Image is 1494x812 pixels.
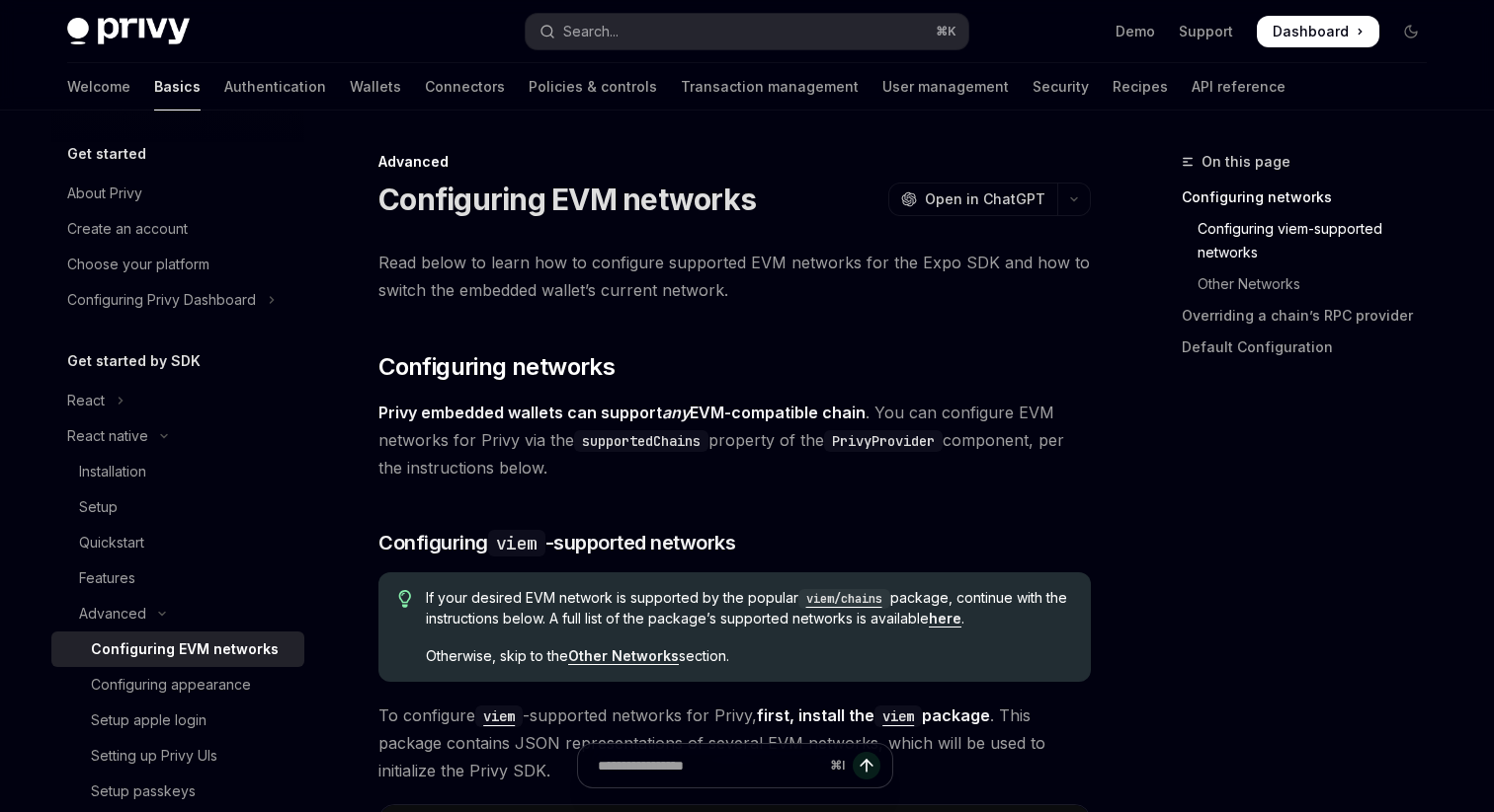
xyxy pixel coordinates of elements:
[91,744,217,768] div: Setting up Privy UIs
[526,14,968,49] button: Open search
[1182,300,1443,332] a: Overriding a chain’s RPC provider
[51,667,304,702] a: Configuring appearance
[378,399,1091,481] span: . You can configure EVM networks for Privy via the property of the component, per the instruction...
[1257,16,1379,47] a: Dashboard
[79,602,146,626] div: Advanced
[51,489,304,525] a: Setup
[929,610,961,627] a: here
[475,705,523,725] a: viem
[79,566,135,590] div: Features
[51,383,304,418] button: Toggle React section
[67,253,209,276] div: Choose your platform
[874,705,922,727] code: viem
[662,403,690,422] em: any
[426,646,1071,666] span: Otherwise, skip to the section.
[378,152,1091,172] div: Advanced
[1033,63,1089,111] a: Security
[425,63,505,111] a: Connectors
[568,647,679,664] strong: Other Networks
[154,63,201,111] a: Basics
[378,182,756,217] h1: Configuring EVM networks
[888,183,1057,216] button: Open in ChatGPT
[51,454,304,489] a: Installation
[67,424,148,448] div: React native
[378,529,735,556] span: Configuring -supported networks
[51,176,304,211] a: About Privy
[574,430,708,452] code: supportedChains
[529,63,657,111] a: Policies & controls
[51,525,304,560] a: Quickstart
[378,249,1091,304] span: Read below to learn how to configure supported EVM networks for the Expo SDK and how to switch th...
[51,738,304,774] a: Setting up Privy UIs
[51,282,304,318] button: Toggle Configuring Privy Dashboard section
[67,288,256,312] div: Configuring Privy Dashboard
[798,589,890,606] a: viem/chains
[350,63,401,111] a: Wallets
[1182,332,1443,363] a: Default Configuration
[925,189,1045,209] span: Open in ChatGPT
[91,637,279,661] div: Configuring EVM networks
[79,495,118,519] div: Setup
[51,631,304,667] a: Configuring EVM networks
[378,403,866,422] strong: Privy embedded wallets can support EVM-compatible chain
[378,351,615,383] span: Configuring networks
[598,744,822,787] input: Ask a question...
[1116,22,1155,41] a: Demo
[1179,22,1233,41] a: Support
[67,142,146,166] h5: Get started
[1182,268,1443,300] a: Other Networks
[475,705,523,727] code: viem
[378,701,1091,784] span: To configure -supported networks for Privy, . This package contains JSON representations of sever...
[67,18,190,45] img: dark logo
[568,647,679,665] a: Other Networks
[874,705,922,725] a: viem
[91,708,207,732] div: Setup apple login
[936,24,956,39] span: ⌘ K
[51,774,304,809] a: Setup passkeys
[1113,63,1168,111] a: Recipes
[67,349,201,373] h5: Get started by SDK
[91,779,196,803] div: Setup passkeys
[67,217,188,241] div: Create an account
[1182,213,1443,268] a: Configuring viem-supported networks
[67,182,142,205] div: About Privy
[51,247,304,282] a: Choose your platform
[398,590,412,608] svg: Tip
[224,63,326,111] a: Authentication
[51,211,304,247] a: Create an account
[1202,150,1290,174] span: On this page
[824,430,943,452] code: PrivyProvider
[79,531,144,554] div: Quickstart
[757,705,990,725] strong: first, install the package
[51,418,304,454] button: Toggle React native section
[67,63,130,111] a: Welcome
[426,588,1071,628] span: If your desired EVM network is supported by the popular package, continue with the instructions b...
[1395,16,1427,47] button: Toggle dark mode
[79,460,146,483] div: Installation
[882,63,1009,111] a: User management
[1192,63,1286,111] a: API reference
[488,530,545,556] code: viem
[853,752,880,779] button: Send message
[1182,182,1443,213] a: Configuring networks
[91,673,251,697] div: Configuring appearance
[1273,22,1349,41] span: Dashboard
[681,63,859,111] a: Transaction management
[563,20,619,43] div: Search...
[51,596,304,631] button: Toggle Advanced section
[798,589,890,609] code: viem/chains
[51,560,304,596] a: Features
[67,389,105,412] div: React
[51,702,304,738] a: Setup apple login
